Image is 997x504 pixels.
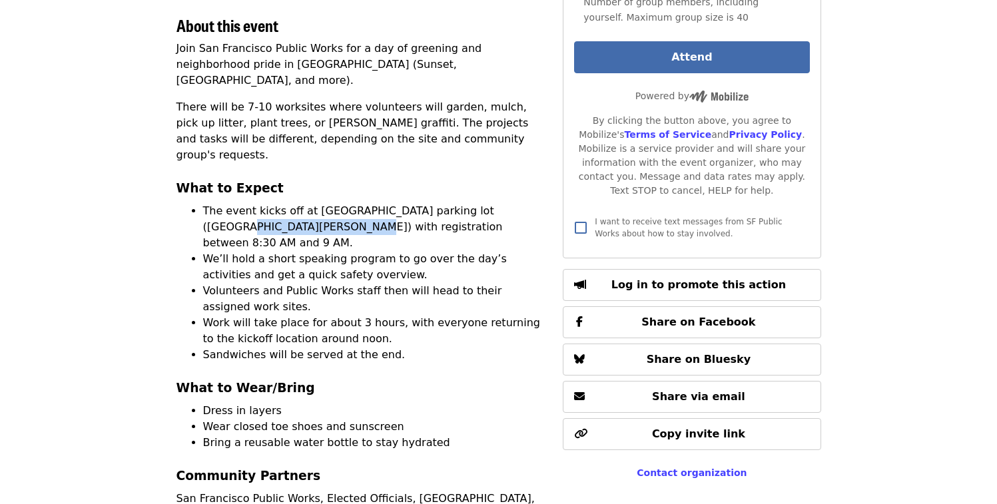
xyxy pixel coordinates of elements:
[176,467,547,485] h3: Community Partners
[176,179,547,198] h3: What to Expect
[176,13,278,37] span: About this event
[563,306,821,338] button: Share on Facebook
[637,467,747,478] a: Contact organization
[203,419,547,435] li: Wear closed toe shoes and sunscreen
[574,114,809,198] div: By clicking the button above, you agree to Mobilize's and . Mobilize is a service provider and wi...
[176,41,547,89] p: Join San Francisco Public Works for a day of greening and neighborhood pride in [GEOGRAPHIC_DATA]...
[203,203,547,251] li: The event kicks off at [GEOGRAPHIC_DATA] parking lot ([GEOGRAPHIC_DATA][PERSON_NAME]) with regist...
[203,435,547,451] li: Bring a reusable water bottle to stay hydrated
[595,217,782,238] span: I want to receive text messages from SF Public Works about how to stay involved.
[203,315,547,347] li: Work will take place for about 3 hours, with everyone returning to the kickoff location around noon.
[563,269,821,301] button: Log in to promote this action
[652,427,745,440] span: Copy invite link
[574,41,809,73] button: Attend
[689,91,749,103] img: Powered by Mobilize
[647,353,751,366] span: Share on Bluesky
[635,91,749,101] span: Powered by
[729,129,802,140] a: Privacy Policy
[563,418,821,450] button: Copy invite link
[563,381,821,413] button: Share via email
[203,403,547,419] li: Dress in layers
[203,347,547,363] li: Sandwiches will be served at the end.
[176,379,547,397] h3: What to Wear/Bring
[563,344,821,376] button: Share on Bluesky
[652,390,745,403] span: Share via email
[203,251,547,283] li: We’ll hold a short speaking program to go over the day’s activities and get a quick safety overview.
[624,129,711,140] a: Terms of Service
[611,278,786,291] span: Log in to promote this action
[641,316,755,328] span: Share on Facebook
[176,99,547,163] p: There will be 7-10 worksites where volunteers will garden, mulch, pick up litter, plant trees, or...
[203,283,547,315] li: Volunteers and Public Works staff then will head to their assigned work sites.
